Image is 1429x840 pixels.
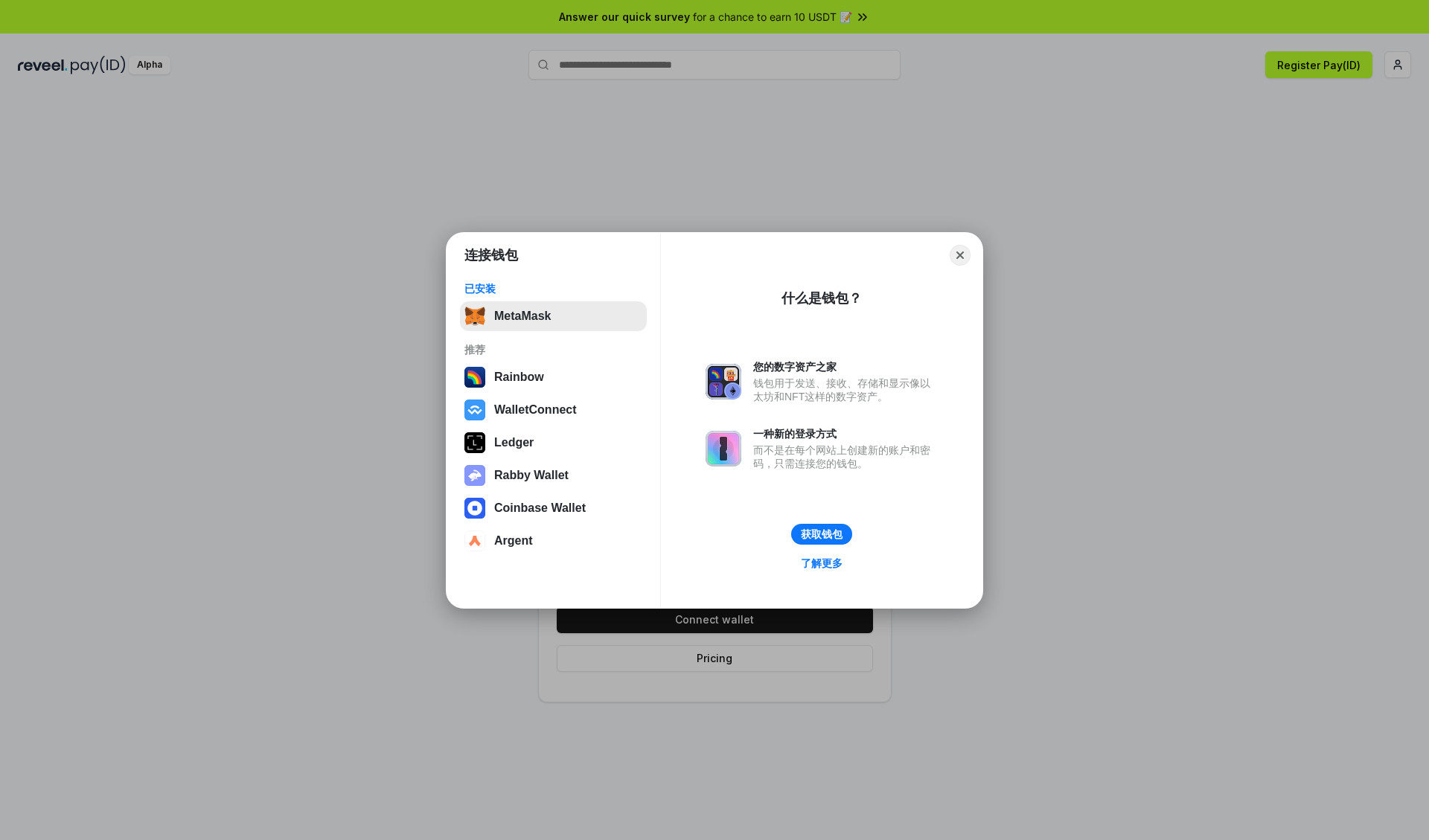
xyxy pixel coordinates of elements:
[494,310,551,323] div: MetaMask
[460,428,647,458] button: Ledger
[781,289,862,307] div: 什么是钱包？
[792,554,851,573] a: 了解更多
[460,526,647,556] button: Argent
[464,343,642,356] div: 推荐
[460,362,647,392] button: Rainbow
[753,376,938,403] div: 钱包用于发送、接收、存储和显示像以太坊和NFT这样的数字资产。
[464,282,642,295] div: 已安装
[494,436,534,449] div: Ledger
[464,367,485,388] img: svg+xml,%3Csvg%20width%3D%22120%22%20height%3D%22120%22%20viewBox%3D%220%200%20120%20120%22%20fil...
[706,364,741,400] img: svg+xml,%3Csvg%20xmlns%3D%22http%3A%2F%2Fwww.w3.org%2F2000%2Fsvg%22%20fill%3D%22none%22%20viewBox...
[464,498,485,519] img: svg+xml,%3Csvg%20width%3D%2228%22%20height%3D%2228%22%20viewBox%3D%220%200%2028%2028%22%20fill%3D...
[494,403,577,417] div: WalletConnect
[464,246,518,264] h1: 连接钱包
[494,469,569,482] div: Rabby Wallet
[801,557,843,570] div: 了解更多
[464,432,485,453] img: svg+xml,%3Csvg%20xmlns%3D%22http%3A%2F%2Fwww.w3.org%2F2000%2Fsvg%22%20width%3D%2228%22%20height%3...
[460,395,647,425] button: WalletConnect
[460,301,647,331] button: MetaMask
[464,465,485,486] img: svg+xml,%3Csvg%20xmlns%3D%22http%3A%2F%2Fwww.w3.org%2F2000%2Fsvg%22%20fill%3D%22none%22%20viewBox...
[460,461,647,490] button: Rabby Wallet
[791,524,852,545] button: 获取钱包
[494,501,586,515] div: Coinbase Wallet
[494,371,544,384] div: Rainbow
[753,427,938,440] div: 一种新的登录方式
[950,245,971,266] button: Close
[753,360,938,373] div: 您的数字资产之家
[464,306,485,327] img: svg+xml,%3Csvg%20fill%3D%22none%22%20height%3D%2233%22%20viewBox%3D%220%200%2035%2033%22%20width%...
[460,493,647,523] button: Coinbase Wallet
[494,534,533,548] div: Argent
[464,530,485,551] img: svg+xml,%3Csvg%20width%3D%2228%22%20height%3D%2228%22%20viewBox%3D%220%200%2028%2028%22%20fill%3D...
[801,528,843,541] div: 获取钱包
[464,400,485,420] img: svg+xml,%3Csvg%20width%3D%2228%22%20height%3D%2228%22%20viewBox%3D%220%200%2028%2028%22%20fill%3D...
[706,431,741,467] img: svg+xml,%3Csvg%20xmlns%3D%22http%3A%2F%2Fwww.w3.org%2F2000%2Fsvg%22%20fill%3D%22none%22%20viewBox...
[753,443,938,470] div: 而不是在每个网站上创建新的账户和密码，只需连接您的钱包。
